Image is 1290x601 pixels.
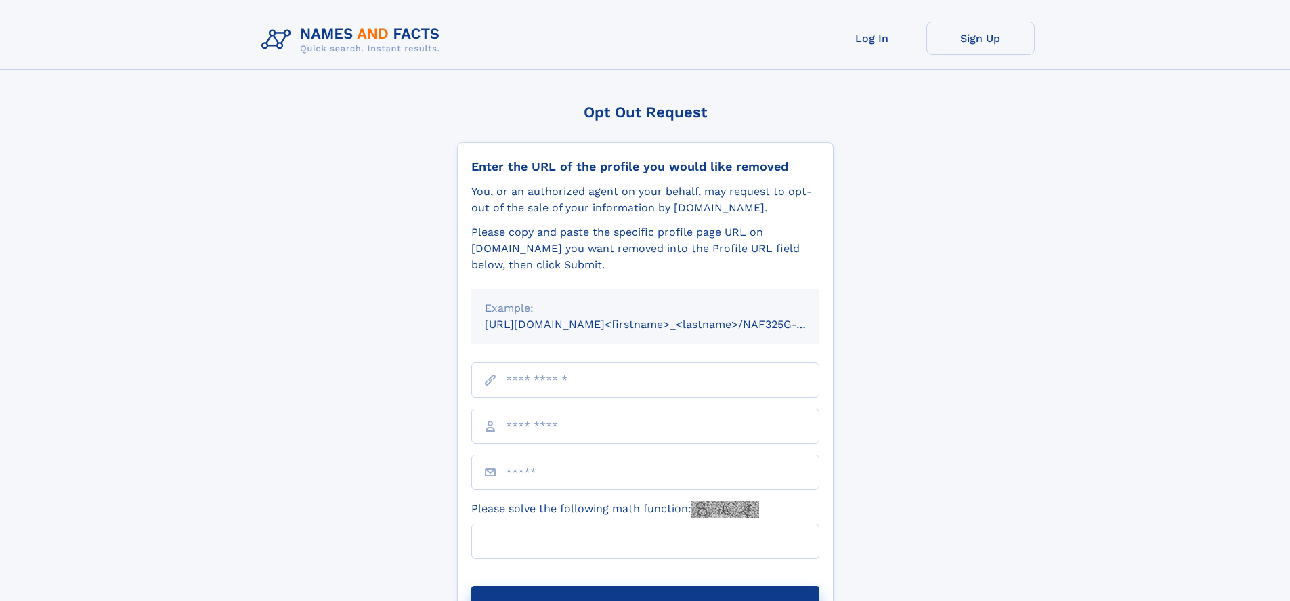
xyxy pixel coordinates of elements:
[471,501,759,518] label: Please solve the following math function:
[256,22,451,58] img: Logo Names and Facts
[457,104,834,121] div: Opt Out Request
[471,159,819,174] div: Enter the URL of the profile you would like removed
[485,300,806,316] div: Example:
[485,318,845,331] small: [URL][DOMAIN_NAME]<firstname>_<lastname>/NAF325G-xxxxxxxx
[471,224,819,273] div: Please copy and paste the specific profile page URL on [DOMAIN_NAME] you want removed into the Pr...
[471,184,819,216] div: You, or an authorized agent on your behalf, may request to opt-out of the sale of your informatio...
[818,22,926,55] a: Log In
[926,22,1035,55] a: Sign Up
